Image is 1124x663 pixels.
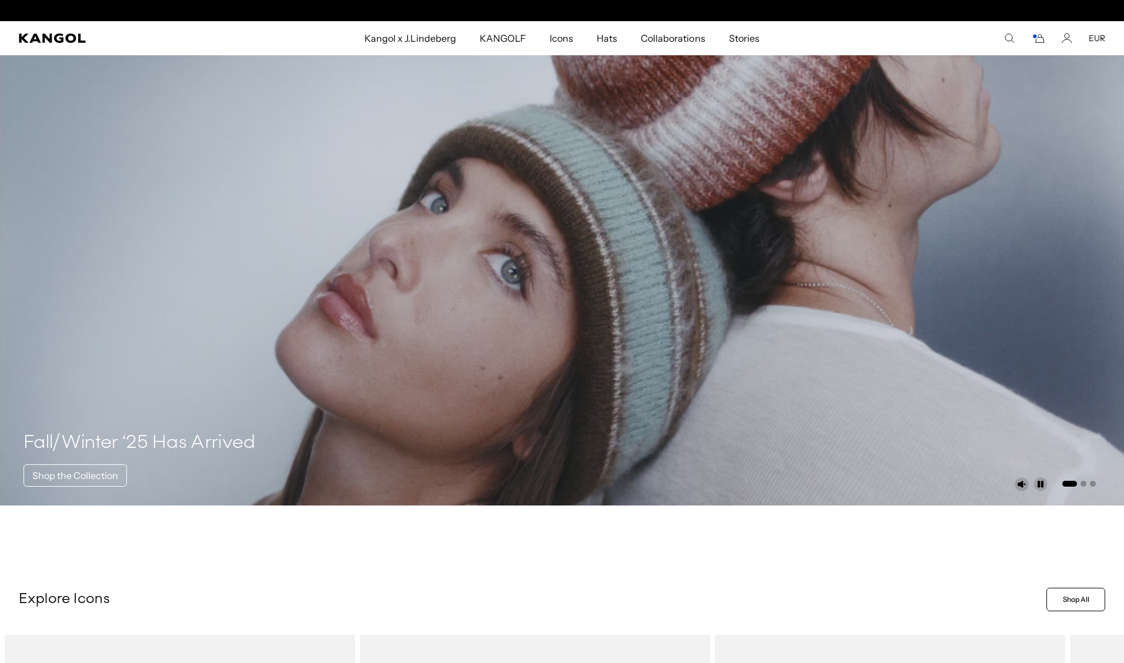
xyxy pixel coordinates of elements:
[1062,33,1072,43] a: Account
[729,21,760,55] span: Stories
[480,21,526,55] span: KANGOLF
[597,21,617,55] span: Hats
[441,6,683,15] div: 1 of 2
[1090,481,1096,487] button: Go to slide 3
[1031,33,1045,43] button: Cart
[441,6,683,15] slideshow-component: Announcement bar
[19,591,1042,608] p: Explore Icons
[641,21,705,55] span: Collaborations
[717,21,771,55] a: Stories
[1004,33,1015,43] summary: Search here
[468,21,538,55] a: KANGOLF
[1015,477,1029,491] button: Unmute
[1089,33,1105,43] button: EUR
[353,21,468,55] a: Kangol x J.Lindeberg
[364,21,456,55] span: Kangol x J.Lindeberg
[585,21,629,55] a: Hats
[19,34,242,43] a: Kangol
[1061,478,1096,488] ul: Select a slide to show
[1062,481,1077,487] button: Go to slide 1
[24,431,256,455] h4: Fall/Winter ‘25 Has Arrived
[629,21,717,55] a: Collaborations
[1033,477,1048,491] button: Pause
[441,6,683,15] div: Announcement
[550,21,573,55] span: Icons
[1046,588,1105,611] a: Shop All
[1080,481,1086,487] button: Go to slide 2
[24,464,127,487] a: Shop the Collection
[538,21,585,55] a: Icons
